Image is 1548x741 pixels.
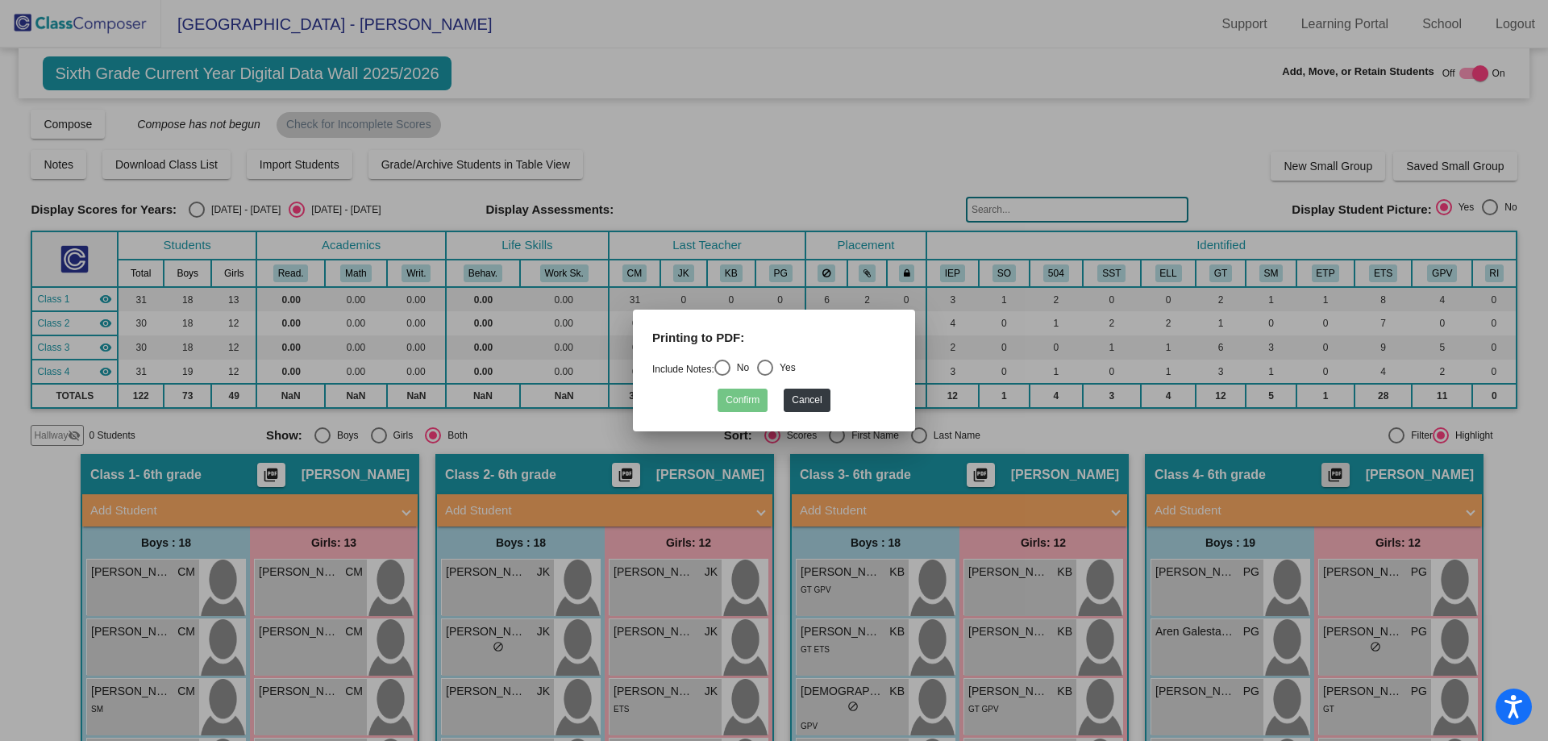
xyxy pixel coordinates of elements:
[718,389,768,412] button: Confirm
[773,360,796,375] div: Yes
[652,364,714,375] a: Include Notes:
[652,364,796,375] mat-radio-group: Select an option
[784,389,830,412] button: Cancel
[652,329,744,348] label: Printing to PDF:
[730,360,749,375] div: No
